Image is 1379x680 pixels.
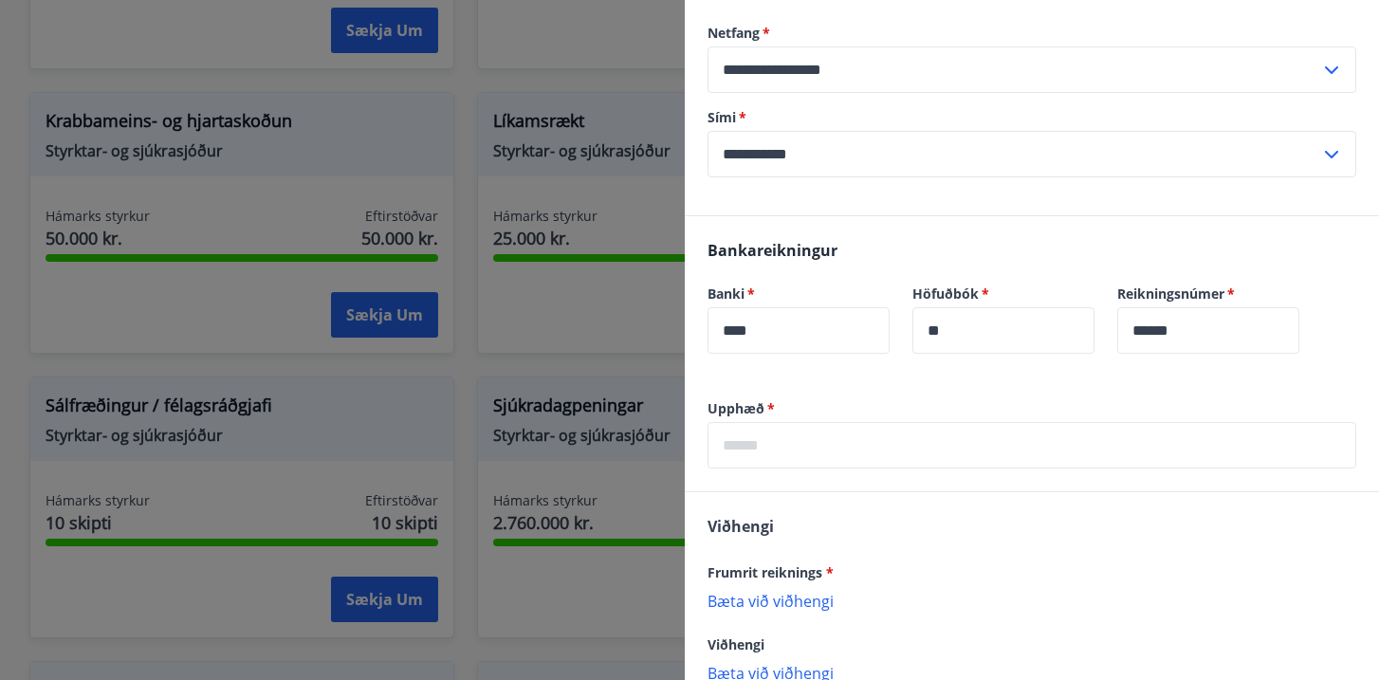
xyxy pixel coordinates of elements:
[708,285,890,303] label: Banki
[708,516,774,537] span: Viðhengi
[708,240,837,261] span: Bankareikningur
[912,285,1094,303] label: Höfuðbók
[708,591,1356,610] p: Bæta við viðhengi
[708,108,1356,127] label: Sími
[708,635,764,653] span: Viðhengi
[708,24,1356,43] label: Netfang
[708,422,1356,469] div: Upphæð
[708,399,1356,418] label: Upphæð
[1117,285,1299,303] label: Reikningsnúmer
[708,563,834,581] span: Frumrit reiknings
